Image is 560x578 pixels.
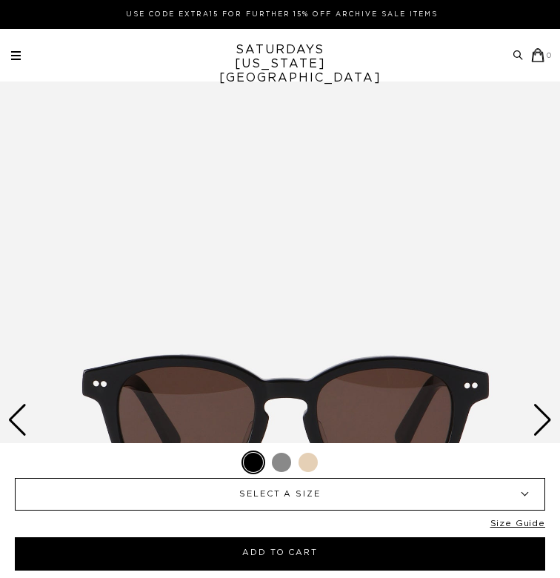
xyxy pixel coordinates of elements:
a: Size Guide [490,518,545,537]
div: Previous slide [7,404,27,436]
small: 0 [547,53,553,59]
p: Use Code EXTRA15 for Further 15% Off Archive Sale Items [17,9,547,20]
button: Add to Cart [15,537,545,571]
b: ▾ [504,479,544,510]
span: SELECT A SIZE [49,479,511,510]
a: SATURDAYS[US_STATE][GEOGRAPHIC_DATA] [219,43,341,85]
div: Next slide [533,404,553,436]
a: 0 [531,48,553,62]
